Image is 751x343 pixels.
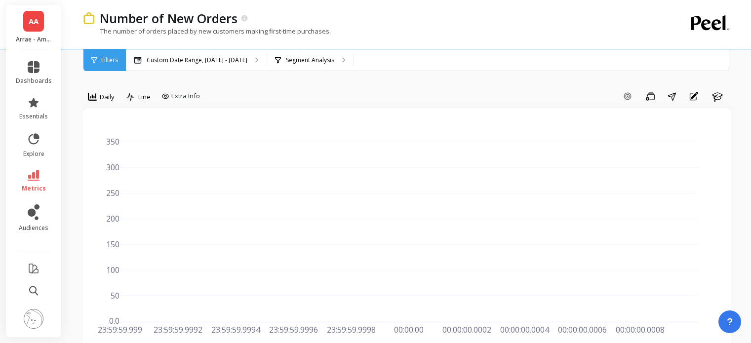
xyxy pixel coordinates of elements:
[100,92,115,102] span: Daily
[83,27,331,36] p: The number of orders placed by new customers making first-time purchases.
[16,77,52,85] span: dashboards
[147,56,247,64] p: Custom Date Range, [DATE] - [DATE]
[718,310,741,333] button: ?
[22,185,46,192] span: metrics
[727,315,733,329] span: ?
[286,56,334,64] p: Segment Analysis
[138,92,151,102] span: Line
[101,56,118,64] span: Filters
[29,16,39,27] span: AA
[19,224,48,232] span: audiences
[23,150,44,158] span: explore
[24,309,43,329] img: profile picture
[16,36,52,43] p: Arrae - Amazon
[100,10,237,27] p: Number of New Orders
[83,12,95,25] img: header icon
[19,113,48,120] span: essentials
[171,91,200,101] span: Extra Info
